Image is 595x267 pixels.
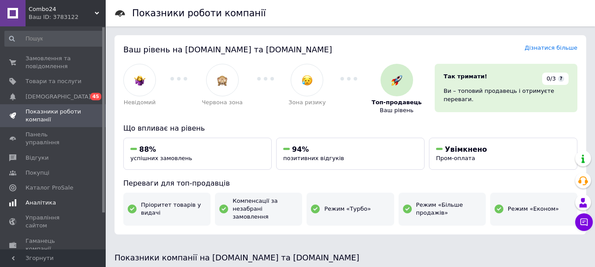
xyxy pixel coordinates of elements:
[217,75,228,86] img: :see_no_evil:
[202,99,243,106] span: Червона зона
[26,77,81,85] span: Товари та послуги
[123,45,332,54] span: Ваш рівень на [DOMAIN_NAME] та [DOMAIN_NAME]
[443,73,487,80] span: Так тримати!
[525,44,577,51] a: Дізнатися більше
[26,131,81,146] span: Панель управління
[29,13,106,21] div: Ваш ID: 3783122
[26,55,81,70] span: Замовлення та повідомлення
[288,99,326,106] span: Зона ризику
[26,237,81,253] span: Гаманець компанії
[130,155,192,161] span: успішних замовлень
[26,93,91,101] span: [DEMOGRAPHIC_DATA]
[558,76,564,82] span: ?
[324,205,371,213] span: Режим «Турбо»
[4,31,104,47] input: Пошук
[542,73,569,85] div: 0/3
[115,253,359,262] span: Показники компанії на [DOMAIN_NAME] та [DOMAIN_NAME]
[445,145,487,154] span: Увімкнено
[26,214,81,230] span: Управління сайтом
[26,199,56,207] span: Аналітика
[416,201,481,217] span: Режим «Більше продажів»
[139,145,156,154] span: 88%
[123,138,272,170] button: 88%успішних замовлень
[372,99,422,106] span: Топ-продавець
[283,155,344,161] span: позитивних відгуків
[380,106,414,114] span: Ваш рівень
[508,205,559,213] span: Режим «Економ»
[134,75,145,86] img: :woman-shrugging:
[132,8,266,18] h1: Показники роботи компанії
[391,75,402,86] img: :rocket:
[292,145,309,154] span: 94%
[429,138,577,170] button: УвімкненоПром-оплата
[233,197,298,221] span: Компенсації за незабрані замовлення
[141,201,206,217] span: Пріоритет товарів у видачі
[90,93,101,100] span: 45
[124,99,156,106] span: Невідомий
[26,169,49,177] span: Покупці
[26,108,81,124] span: Показники роботи компанії
[26,184,73,192] span: Каталог ProSale
[443,87,569,103] div: Ви – топовий продавець і отримуєте переваги.
[123,179,230,187] span: Переваги для топ-продавців
[276,138,425,170] button: 94%позитивних відгуків
[123,124,205,132] span: Що впливає на рівень
[436,155,475,161] span: Пром-оплата
[26,154,48,162] span: Відгуки
[29,5,95,13] span: Combo24
[575,213,593,231] button: Чат з покупцем
[302,75,313,86] img: :disappointed_relieved:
